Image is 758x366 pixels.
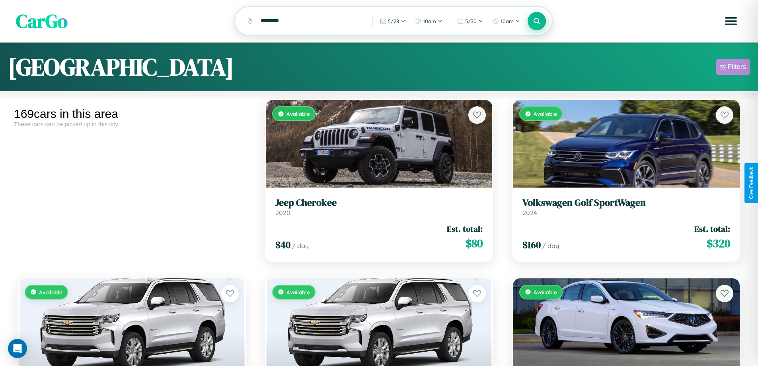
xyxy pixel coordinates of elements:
[534,289,557,296] span: Available
[489,15,524,27] button: 10am
[14,121,249,127] div: These cars can be picked up in this city.
[275,197,483,217] a: Jeep Cherokee2020
[376,15,409,27] button: 5/28
[534,110,557,117] span: Available
[522,197,730,217] a: Volkswagen Golf SportWagen2024
[411,15,446,27] button: 10am
[275,197,483,209] h3: Jeep Cherokee
[8,339,27,358] div: Open Intercom Messenger
[8,51,234,83] h1: [GEOGRAPHIC_DATA]
[694,223,730,235] span: Est. total:
[14,107,249,121] div: 169 cars in this area
[748,167,754,199] div: Give Feedback
[501,18,514,24] span: 10am
[286,110,310,117] span: Available
[522,197,730,209] h3: Volkswagen Golf SportWagen
[16,8,68,34] span: CarGo
[275,238,290,251] span: $ 40
[286,289,310,296] span: Available
[522,238,541,251] span: $ 160
[275,209,290,217] span: 2020
[716,59,750,75] button: Filters
[542,242,559,250] span: / day
[388,18,399,24] span: 5 / 28
[39,289,62,296] span: Available
[728,63,746,71] div: Filters
[720,10,742,32] button: Open menu
[292,242,309,250] span: / day
[423,18,436,24] span: 10am
[447,223,483,235] span: Est. total:
[466,235,483,251] span: $ 80
[707,235,730,251] span: $ 320
[522,209,537,217] span: 2024
[453,15,487,27] button: 5/30
[465,18,477,24] span: 5 / 30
